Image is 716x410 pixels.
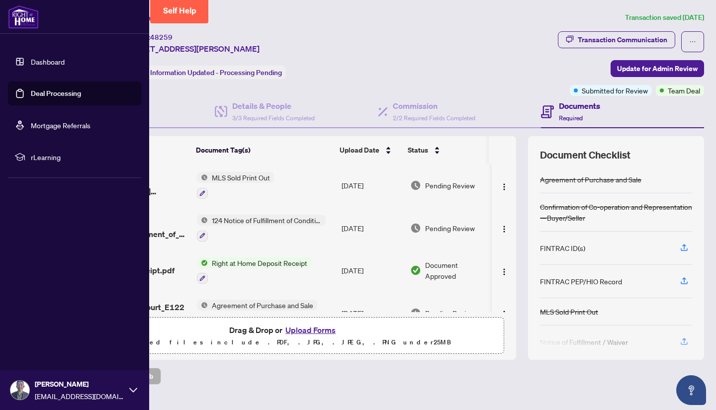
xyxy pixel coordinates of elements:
span: Update for Admin Review [617,61,698,77]
img: Document Status [410,265,421,276]
img: Logo [500,183,508,191]
span: [STREET_ADDRESS][PERSON_NAME] [123,43,260,55]
span: Self Help [163,6,196,15]
img: Logo [500,310,508,318]
span: MLS Sold Print Out [208,172,274,183]
button: Status IconRight at Home Deposit Receipt [197,257,311,284]
span: Drag & Drop orUpload FormsSupported files include .PDF, .JPG, .JPEG, .PNG under25MB [64,318,504,354]
td: [DATE] [338,164,406,207]
button: Open asap [676,375,706,405]
p: Supported files include .PDF, .JPG, .JPEG, .PNG under 25 MB [70,336,498,348]
span: Status [408,145,428,156]
div: Status: [123,66,286,79]
span: Right at Home Deposit Receipt [208,257,311,268]
th: Document Tag(s) [192,136,336,164]
a: Deal Processing [31,89,81,98]
span: Submitted for Review [582,85,648,96]
span: 2/2 Required Fields Completed [393,114,475,122]
img: Status Icon [197,257,208,268]
img: Status Icon [197,172,208,183]
span: 3/3 Required Fields Completed [232,114,315,122]
img: Profile Icon [10,381,29,400]
button: Logo [496,262,512,278]
article: Transaction saved [DATE] [625,12,704,23]
span: Team Deal [668,85,700,96]
button: Logo [496,177,512,193]
td: [DATE] [338,292,406,334]
th: Upload Date [336,136,404,164]
span: 48259 [150,33,173,42]
th: Status [404,136,489,164]
a: Mortgage Referrals [31,121,90,130]
div: MLS Sold Print Out [540,306,598,317]
button: Logo [496,305,512,321]
span: 124 Notice of Fulfillment of Condition(s) - Agreement of Purchase and Sale [208,215,326,226]
span: Agreement of Purchase and Sale [208,300,317,311]
img: Document Status [410,308,421,319]
span: Document Approved [425,259,488,281]
img: Status Icon [197,300,208,311]
span: [PERSON_NAME] [35,379,124,390]
button: Upload Forms [282,324,339,336]
td: [DATE] [338,207,406,249]
div: FINTRAC ID(s) [540,243,585,253]
div: Transaction Communication [578,32,667,48]
h4: Commission [393,100,475,112]
img: Document Status [410,180,421,191]
span: Pending Review [425,223,475,234]
img: Status Icon [197,215,208,226]
div: Agreement of Purchase and Sale [540,174,641,185]
span: Pending Review [425,308,475,319]
button: Status IconMLS Sold Print Out [197,172,274,199]
span: ellipsis [689,38,696,45]
h4: Documents [559,100,600,112]
span: rLearning [31,152,134,163]
img: Logo [500,225,508,233]
span: Required [559,114,583,122]
span: Drag & Drop or [229,324,339,336]
div: Confirmation of Co-operation and Representation—Buyer/Seller [540,201,692,223]
h4: Details & People [232,100,315,112]
button: Status IconAgreement of Purchase and Sale [197,300,332,327]
a: Dashboard [31,57,65,66]
span: Information Updated - Processing Pending [150,68,282,77]
img: logo [8,5,39,29]
div: FINTRAC PEP/HIO Record [540,276,622,287]
button: Status Icon124 Notice of Fulfillment of Condition(s) - Agreement of Purchase and Sale [197,215,326,242]
img: Logo [500,268,508,276]
td: [DATE] [338,249,406,292]
button: Transaction Communication [558,31,675,48]
span: Document Checklist [540,148,630,162]
button: Update for Admin Review [611,60,704,77]
button: Logo [496,220,512,236]
img: Document Status [410,223,421,234]
span: [EMAIL_ADDRESS][DOMAIN_NAME] [35,391,124,402]
span: Upload Date [340,145,379,156]
span: Pending Review [425,180,475,191]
